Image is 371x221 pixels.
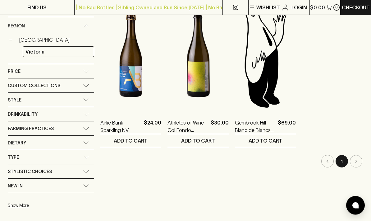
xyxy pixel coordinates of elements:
div: Farming Practices [8,122,94,136]
p: $0.00 [310,4,325,11]
button: ADD TO CART [235,134,296,147]
p: ADD TO CART [114,137,148,145]
p: $24.00 [144,119,161,134]
div: Drinkability [8,107,94,121]
span: Farming Practices [8,125,54,133]
span: Region [8,22,25,30]
button: page 1 [336,155,348,168]
a: Athletes of Wine Col Fondo Sparkling 2022 [167,119,208,134]
button: ADD TO CART [167,134,229,147]
div: Region [8,17,94,35]
img: bubble-icon [352,202,359,209]
p: 0 [335,6,338,9]
a: Victoria [23,47,94,57]
a: Gembrook Hill Blanc de Blancs 2018 [235,119,276,134]
p: FIND US [27,4,47,11]
span: Custom Collections [8,82,60,90]
button: − [8,37,14,43]
div: Style [8,93,94,107]
p: ADD TO CART [249,137,282,145]
p: Wishlist [256,4,280,11]
p: Login [291,4,307,11]
button: Show More [8,199,89,212]
div: Custom Collections [8,79,94,93]
p: $69.00 [278,119,296,134]
div: Dietary [8,136,94,150]
p: Checkout [342,4,370,11]
p: $30.00 [211,119,229,134]
a: [GEOGRAPHIC_DATA] [16,35,94,45]
button: ADD TO CART [100,134,162,147]
img: Airlie Bank Sparkling NV [100,1,162,110]
a: Airlie Bank Sparkling NV [100,119,142,134]
p: ADD TO CART [181,137,215,145]
span: New In [8,182,23,190]
nav: pagination navigation [100,155,363,168]
div: Type [8,150,94,164]
span: Style [8,96,21,104]
img: Athletes of Wine Col Fondo Sparkling 2022 [167,1,229,110]
div: Price [8,64,94,78]
div: New In [8,179,94,193]
span: Type [8,154,19,162]
div: Stylistic Choices [8,165,94,179]
img: Blackhearts & Sparrows Man [235,1,296,110]
span: Dietary [8,139,26,147]
span: Drinkability [8,111,38,119]
span: Price [8,68,21,76]
span: Stylistic Choices [8,168,52,176]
